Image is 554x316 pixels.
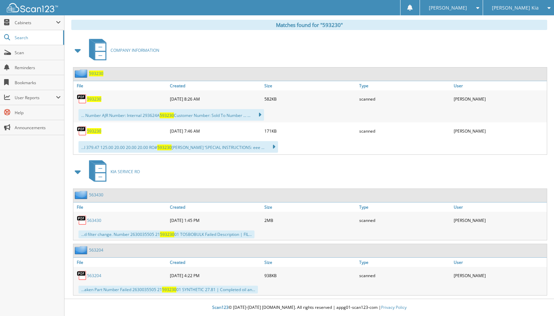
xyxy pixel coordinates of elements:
[15,95,56,101] span: User Reports
[358,213,452,227] div: scanned
[492,6,539,10] span: [PERSON_NAME] Kia
[15,50,61,56] span: Scan
[358,258,452,267] a: Type
[157,145,172,150] span: 593230
[87,96,101,102] a: 593230
[77,215,87,225] img: PDF.png
[15,110,61,116] span: Help
[77,270,87,281] img: PDF.png
[75,246,89,254] img: folder2.png
[452,92,547,106] div: [PERSON_NAME]
[168,92,263,106] div: [DATE] 8:26 AM
[7,3,58,12] img: scan123-logo-white.svg
[263,202,358,212] a: Size
[77,94,87,104] img: PDF.png
[111,47,159,53] span: COMPANY INFORMATION
[160,231,174,237] span: 593230
[15,125,61,131] span: Announcements
[358,81,452,90] a: Type
[263,213,358,227] div: 2MB
[78,230,254,238] div: ...d filter change. Number 2630035505 21 01 TOSBOBULK Failed Description | FIL...
[15,35,60,41] span: Search
[168,81,263,90] a: Created
[452,258,547,267] a: User
[73,258,168,267] a: File
[452,81,547,90] a: User
[168,124,263,138] div: [DATE] 7:46 AM
[168,213,263,227] div: [DATE] 1:45 PM
[452,269,547,282] div: [PERSON_NAME]
[168,202,263,212] a: Created
[162,287,176,292] span: 593230
[15,20,56,26] span: Cabinets
[75,69,89,78] img: folder2.png
[71,20,547,30] div: Matches found for "593230"
[263,81,358,90] a: Size
[87,128,101,134] a: 593230
[89,71,103,76] a: 593230
[452,124,547,138] div: [PERSON_NAME]
[381,304,407,310] a: Privacy Policy
[358,124,452,138] div: scanned
[73,202,168,212] a: File
[452,202,547,212] a: User
[78,286,258,294] div: ...aken Part Number Failed 2630035505 21 01 SYNTHETIC 27.81 | Completed oil an...
[87,273,101,279] a: 563204
[64,299,554,316] div: © [DATE]-[DATE] [DOMAIN_NAME]. All rights reserved | appg01-scan123-com |
[358,269,452,282] div: scanned
[89,192,103,198] a: 563430
[75,191,89,199] img: folder2.png
[263,124,358,138] div: 171KB
[15,65,61,71] span: Reminders
[89,247,103,253] a: 563204
[358,202,452,212] a: Type
[263,92,358,106] div: 582KB
[85,158,140,185] a: KIA SERVICE RO
[15,80,61,86] span: Bookmarks
[263,258,358,267] a: Size
[78,141,278,153] div: ...l 379.47 125.00 20.00 20.00 20.00 RO# [PERSON_NAME] ‘SPECIAL INSTRUCTIONS: eee ...
[77,126,87,136] img: PDF.png
[78,109,264,121] div: ... Number AJR Number: Internal 293624A Customer Number: Sold To Number ... ...
[87,217,101,223] a: 563430
[168,269,263,282] div: [DATE] 4:22 PM
[168,258,263,267] a: Created
[73,81,168,90] a: File
[212,304,229,310] span: Scan123
[429,6,467,10] span: [PERSON_NAME]
[358,92,452,106] div: scanned
[263,269,358,282] div: 938KB
[160,112,174,118] span: 593230
[452,213,547,227] div: [PERSON_NAME]
[85,37,159,64] a: COMPANY INFORMATION
[111,169,140,175] span: KIA SERVICE RO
